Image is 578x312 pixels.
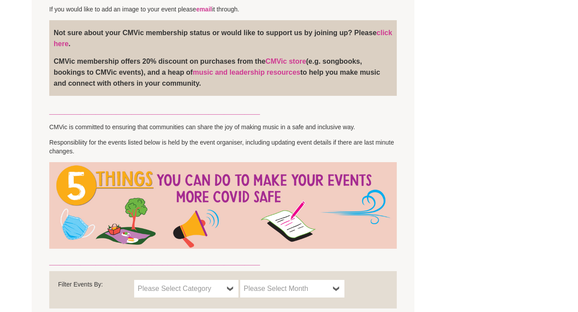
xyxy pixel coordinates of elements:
[266,58,306,65] a: CMVic store
[49,138,397,156] p: Responsibliity for the events listed below is held by the event organiser, including updating eve...
[54,29,392,47] a: click here
[134,280,238,297] a: Please Select Category
[49,123,397,131] p: CMVic is committed to ensuring that communities can share the joy of making music in a safe and i...
[58,280,134,293] div: Filter Events By:
[49,255,397,267] h3: _________________________________________
[196,6,212,13] a: email
[244,283,329,294] span: Please Select Month
[193,69,300,76] a: music and leadership resources
[54,58,380,87] strong: CMVic membership offers 20% discount on purchases from the (e.g. songbooks, bookings to CMVic eve...
[49,5,397,14] p: If you would like to add an image to your event please it through.
[54,29,392,47] strong: Not sure about your CMVic membership status or would like to support us by joining up? Please .
[138,283,223,294] span: Please Select Category
[49,105,397,116] h3: _________________________________________
[240,280,344,297] a: Please Select Month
